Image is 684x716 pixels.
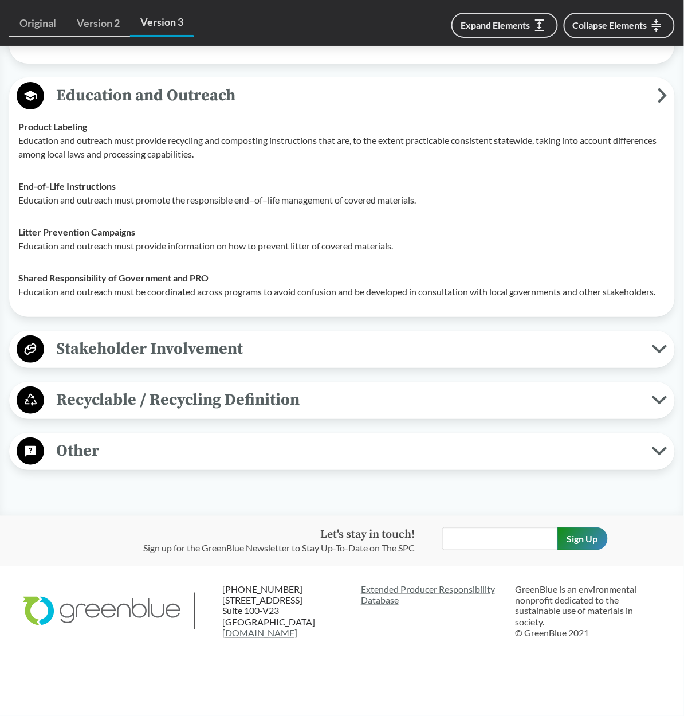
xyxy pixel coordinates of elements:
p: Education and outreach must be coordinated across programs to avoid confusion and be developed in... [18,285,666,299]
span: Education and Outreach [44,83,658,108]
button: Education and Outreach [13,81,671,111]
p: Education and outreach must promote the responsible end–of–life management of covered materials. [18,193,666,207]
p: Education and outreach must provide recycling and composting instructions that are, to the extent... [18,134,666,161]
span: Stakeholder Involvement [44,336,652,362]
button: Stakeholder Involvement [13,335,671,364]
button: Collapse Elements [564,13,675,38]
span: Other [44,438,652,464]
p: [PHONE_NUMBER] [STREET_ADDRESS] Suite 100-V23 [GEOGRAPHIC_DATA] [222,584,361,639]
strong: Product Labeling [18,121,87,132]
button: Recyclable / Recycling Definition [13,386,671,415]
strong: Let's stay in touch! [320,527,415,542]
input: Sign Up [557,527,608,550]
a: [DOMAIN_NAME] [222,628,297,639]
p: Education and outreach must provide information on how to prevent litter of covered materials. [18,239,666,253]
p: GreenBlue is an environmental nonprofit dedicated to the sustainable use of materials in society.... [516,584,661,639]
button: Expand Elements [451,13,558,38]
strong: End-of-Life Instructions [18,181,116,191]
span: Recyclable / Recycling Definition [44,387,652,413]
strong: Litter Prevention Campaigns [18,226,135,237]
strong: Shared Responsibility of Government and PRO [18,272,209,283]
a: Extended Producer ResponsibilityDatabase [361,584,506,605]
a: Original [9,10,66,37]
a: Version 3 [130,9,194,37]
p: Sign up for the GreenBlue Newsletter to Stay Up-To-Date on The SPC [143,541,415,555]
button: Other [13,437,671,466]
a: Version 2 [66,10,130,37]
